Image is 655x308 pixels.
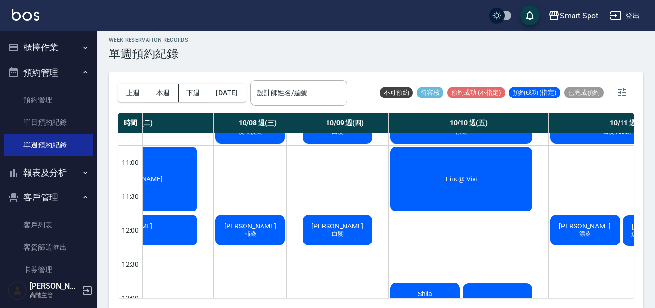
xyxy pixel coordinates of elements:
[520,6,540,25] button: save
[222,222,278,230] span: [PERSON_NAME]
[444,175,479,183] span: Line@ Vivi
[118,179,143,213] div: 11:30
[118,213,143,247] div: 12:00
[564,88,604,97] span: 已完成預約
[4,259,93,281] a: 卡券管理
[148,84,179,102] button: 本週
[577,230,593,238] span: 漂染
[417,88,443,97] span: 待審核
[118,84,148,102] button: 上週
[4,236,93,259] a: 客資篩選匯出
[30,291,79,300] p: 高階主管
[417,298,433,306] span: 剪染
[606,7,643,25] button: 登出
[389,113,549,133] div: 10/10 週(五)
[8,281,27,300] img: Person
[4,185,93,210] button: 客戶管理
[380,88,413,97] span: 不可預約
[4,214,93,236] a: 客戶列表
[214,113,301,133] div: 10/08 週(三)
[310,222,365,230] span: [PERSON_NAME]
[4,60,93,85] button: 預約管理
[416,290,434,298] span: Shila
[301,113,389,133] div: 10/09 週(四)
[560,10,599,22] div: Smart Spot
[4,89,93,111] a: 預約管理
[118,111,143,145] div: 10:30
[12,9,39,21] img: Logo
[30,281,79,291] h5: [PERSON_NAME]
[4,134,93,156] a: 單週預約紀錄
[118,145,143,179] div: 11:00
[208,84,245,102] button: [DATE]
[109,47,188,61] h3: 單週預約紀錄
[557,222,613,230] span: [PERSON_NAME]
[118,113,143,133] div: 時間
[447,88,505,97] span: 預約成功 (不指定)
[330,230,345,238] span: 白髮
[118,247,143,281] div: 12:30
[179,84,209,102] button: 下週
[4,35,93,60] button: 櫃檯作業
[4,160,93,185] button: 報表及分析
[509,88,560,97] span: 預約成功 (指定)
[109,37,188,43] h2: WEEK RESERVATION RECORDS
[4,111,93,133] a: 單日預約紀錄
[243,230,258,238] span: 補染
[544,6,603,26] button: Smart Spot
